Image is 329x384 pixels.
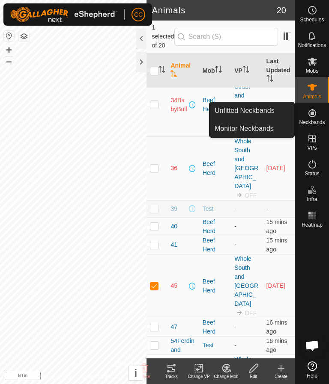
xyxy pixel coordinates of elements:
a: Whole South and [GEOGRAPHIC_DATA] [234,255,258,307]
span: 40 [170,222,177,231]
span: 47 [170,322,177,331]
div: Open chat [299,333,325,358]
img: Gallagher Logo [10,7,117,22]
span: 41 [170,240,177,249]
a: Privacy Policy [39,373,72,381]
a: Help [295,358,329,382]
img: to [236,309,243,316]
th: Animal [167,53,199,88]
button: i [129,366,143,380]
span: 6 Sep 2025 at 6:26 pm [266,219,287,234]
span: 6 Sep 2025 at 6:25 pm [266,319,287,335]
a: Contact Us [82,373,107,381]
th: VP [231,53,263,88]
span: 45 [170,281,177,290]
div: Beef Herd [203,218,227,236]
p-sorticon: Activate to sort [242,67,249,74]
span: - [266,205,269,212]
div: Beef Herd [203,236,227,254]
app-display-virtual-paddock-transition: - [234,342,236,349]
span: CC [134,10,143,19]
a: Monitor Neckbands [209,120,294,137]
span: VPs [307,145,317,151]
div: Tracks [158,373,185,380]
span: 16 Jul 2025 at 1:55 am [266,101,291,108]
span: 6 Sep 2025 at 6:25 pm [266,337,287,353]
span: 1 selected of 20 [152,23,174,50]
div: Beef Herd [203,277,227,295]
app-display-virtual-paddock-transition: - [234,323,236,330]
button: Map Layers [19,31,29,41]
span: 36 [170,164,177,173]
span: Infra [307,197,317,202]
span: Schedules [300,17,324,22]
span: OFF [245,310,257,316]
span: 34BabyBull [170,96,187,114]
span: Mobs [306,68,318,74]
p-sorticon: Activate to sort [170,71,177,78]
span: Notifications [298,43,326,48]
div: Beef Herd [203,96,227,114]
span: Help [307,373,317,378]
app-display-virtual-paddock-transition: - [234,241,236,248]
div: Change Mob [212,373,240,380]
input: Search (S) [174,28,278,46]
p-sorticon: Activate to sort [215,67,222,74]
button: – [4,56,14,66]
app-display-virtual-paddock-transition: - [234,223,236,230]
span: Status [305,171,319,176]
img: to [236,192,243,198]
button: + [4,45,14,55]
p-sorticon: Activate to sort [159,67,165,74]
span: Heatmap [302,222,323,227]
div: Create [267,373,295,380]
span: Unfitted Neckbands [215,106,275,116]
span: 54Ferdinand [170,337,195,354]
span: 6 Sep 2025 at 6:26 pm [266,237,287,253]
a: Whole South and [GEOGRAPHIC_DATA] [234,138,258,189]
div: Beef Herd [203,160,227,177]
div: Change VP [185,373,212,380]
span: Animals [303,94,321,99]
p-sorticon: Activate to sort [266,76,273,83]
span: 39 [170,204,177,213]
h2: Animals [152,5,276,15]
span: Neckbands [299,120,325,125]
th: Last Updated [263,53,295,88]
a: Unfitted Neckbands [209,102,294,119]
a: Whole South Pasture [234,356,255,381]
span: 2 Sep 2025 at 10:15 am [266,165,285,171]
div: Test [203,204,227,213]
span: i [135,367,138,379]
button: Reset Map [4,31,14,41]
span: 30 Aug 2025 at 1:15 pm [266,282,285,289]
div: Edit [240,373,267,380]
th: Mob [199,53,231,88]
app-display-virtual-paddock-transition: - [234,205,236,212]
div: Test [203,341,227,350]
span: 20 [277,4,286,17]
span: OFF [245,192,257,199]
span: Monitor Neckbands [215,124,274,134]
div: Beef Herd [203,318,227,336]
